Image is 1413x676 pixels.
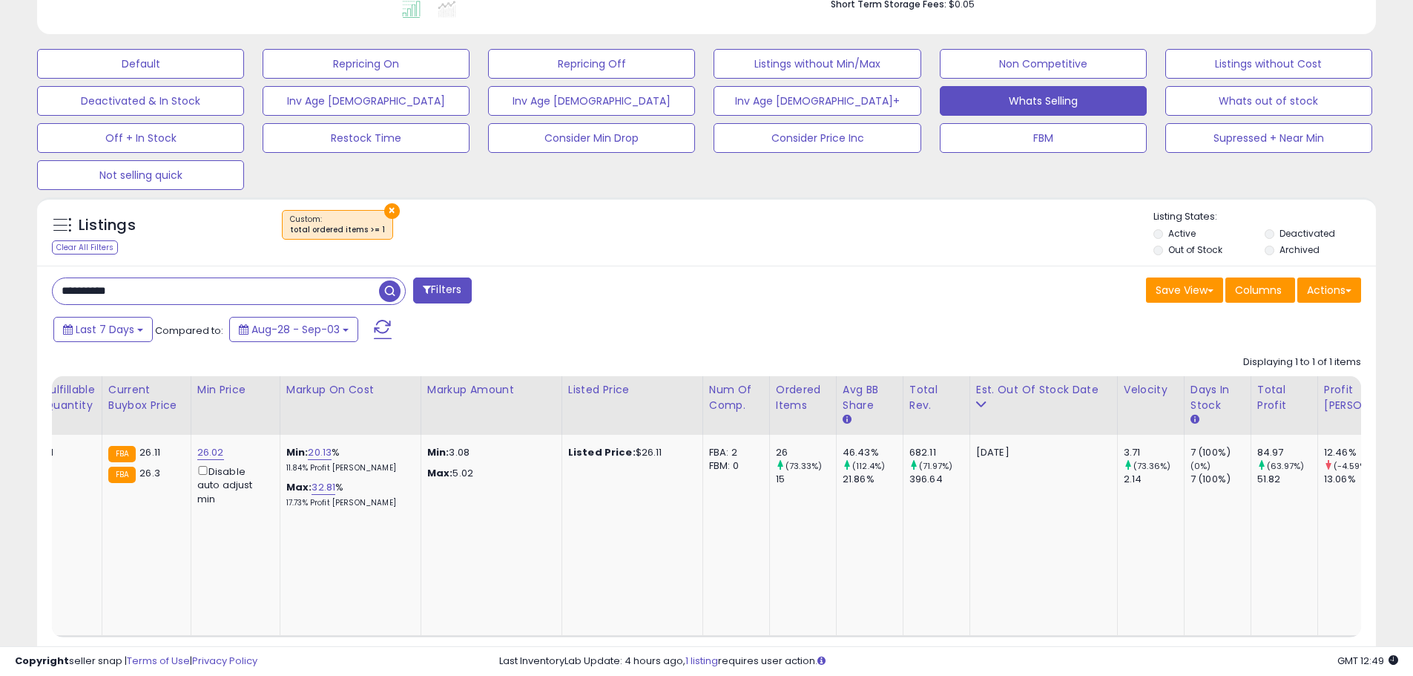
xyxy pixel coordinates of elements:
[568,382,696,398] div: Listed Price
[499,654,1398,669] div: Last InventoryLab Update: 4 hours ago, requires user action.
[709,382,763,413] div: Num of Comp.
[263,49,470,79] button: Repricing On
[843,382,897,413] div: Avg BB Share
[1257,446,1317,459] div: 84.97
[139,466,160,480] span: 26.3
[155,324,223,338] span: Compared to:
[976,446,1106,459] p: [DATE]
[108,467,136,483] small: FBA
[108,382,185,413] div: Current Buybox Price
[843,473,903,486] div: 21.86%
[776,473,836,486] div: 15
[909,473,969,486] div: 396.64
[785,460,822,472] small: (73.33%)
[568,446,691,459] div: $26.11
[1257,473,1317,486] div: 51.82
[976,382,1111,398] div: Est. Out Of Stock Date
[263,123,470,153] button: Restock Time
[15,654,69,668] strong: Copyright
[714,123,920,153] button: Consider Price Inc
[427,467,550,480] p: 5.02
[45,382,96,413] div: Fulfillable Quantity
[251,322,340,337] span: Aug-28 - Sep-03
[776,446,836,459] div: 26
[286,498,409,508] p: 17.73% Profit [PERSON_NAME]
[45,446,90,459] div: 21
[1165,49,1372,79] button: Listings without Cost
[286,481,409,508] div: %
[685,654,718,668] a: 1 listing
[1279,227,1335,240] label: Deactivated
[919,460,952,472] small: (71.97%)
[384,203,400,219] button: ×
[709,459,758,473] div: FBM: 0
[427,445,449,459] strong: Min:
[286,445,309,459] b: Min:
[940,123,1147,153] button: FBM
[1225,278,1295,303] button: Columns
[1257,382,1311,413] div: Total Profit
[852,460,885,472] small: (112.4%)
[1279,243,1320,256] label: Archived
[37,86,244,116] button: Deactivated & In Stock
[1165,123,1372,153] button: Supressed + Near Min
[229,317,358,342] button: Aug-28 - Sep-03
[37,160,244,190] button: Not selling quick
[776,382,830,413] div: Ordered Items
[1124,473,1184,486] div: 2.14
[1165,86,1372,116] button: Whats out of stock
[714,49,920,79] button: Listings without Min/Max
[1168,243,1222,256] label: Out of Stock
[286,382,415,398] div: Markup on Cost
[1190,413,1199,427] small: Days In Stock.
[1297,278,1361,303] button: Actions
[1133,460,1170,472] small: (73.36%)
[1337,654,1398,668] span: 2025-09-11 12:49 GMT
[1334,460,1370,472] small: (-4.59%)
[488,49,695,79] button: Repricing Off
[290,214,385,236] span: Custom:
[192,654,257,668] a: Privacy Policy
[488,123,695,153] button: Consider Min Drop
[1324,382,1412,413] div: Profit [PERSON_NAME]
[290,225,385,235] div: total ordered items >= 1
[1267,460,1304,472] small: (63.97%)
[1168,227,1196,240] label: Active
[1235,283,1282,298] span: Columns
[427,466,453,480] strong: Max:
[37,49,244,79] button: Default
[909,446,969,459] div: 682.11
[139,445,160,459] span: 26.11
[197,463,269,506] div: Disable auto adjust min
[940,86,1147,116] button: Whats Selling
[568,445,636,459] b: Listed Price:
[488,86,695,116] button: Inv Age [DEMOGRAPHIC_DATA]
[197,382,274,398] div: Min Price
[52,240,118,255] div: Clear All Filters
[1190,446,1251,459] div: 7 (100%)
[197,445,224,460] a: 26.02
[280,376,421,435] th: The percentage added to the cost of goods (COGS) that forms the calculator for Min & Max prices.
[427,382,556,398] div: Markup Amount
[286,480,312,494] b: Max:
[940,49,1147,79] button: Non Competitive
[37,123,244,153] button: Off + In Stock
[53,317,153,342] button: Last 7 Days
[843,413,852,427] small: Avg BB Share.
[286,446,409,473] div: %
[1146,278,1223,303] button: Save View
[1153,210,1376,224] p: Listing States:
[76,322,134,337] span: Last 7 Days
[308,445,332,460] a: 20.13
[1190,460,1211,472] small: (0%)
[1124,446,1184,459] div: 3.71
[1124,382,1178,398] div: Velocity
[263,86,470,116] button: Inv Age [DEMOGRAPHIC_DATA]
[909,382,964,413] div: Total Rev.
[843,446,903,459] div: 46.43%
[312,480,335,495] a: 32.81
[127,654,190,668] a: Terms of Use
[79,215,136,236] h5: Listings
[709,446,758,459] div: FBA: 2
[108,446,136,462] small: FBA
